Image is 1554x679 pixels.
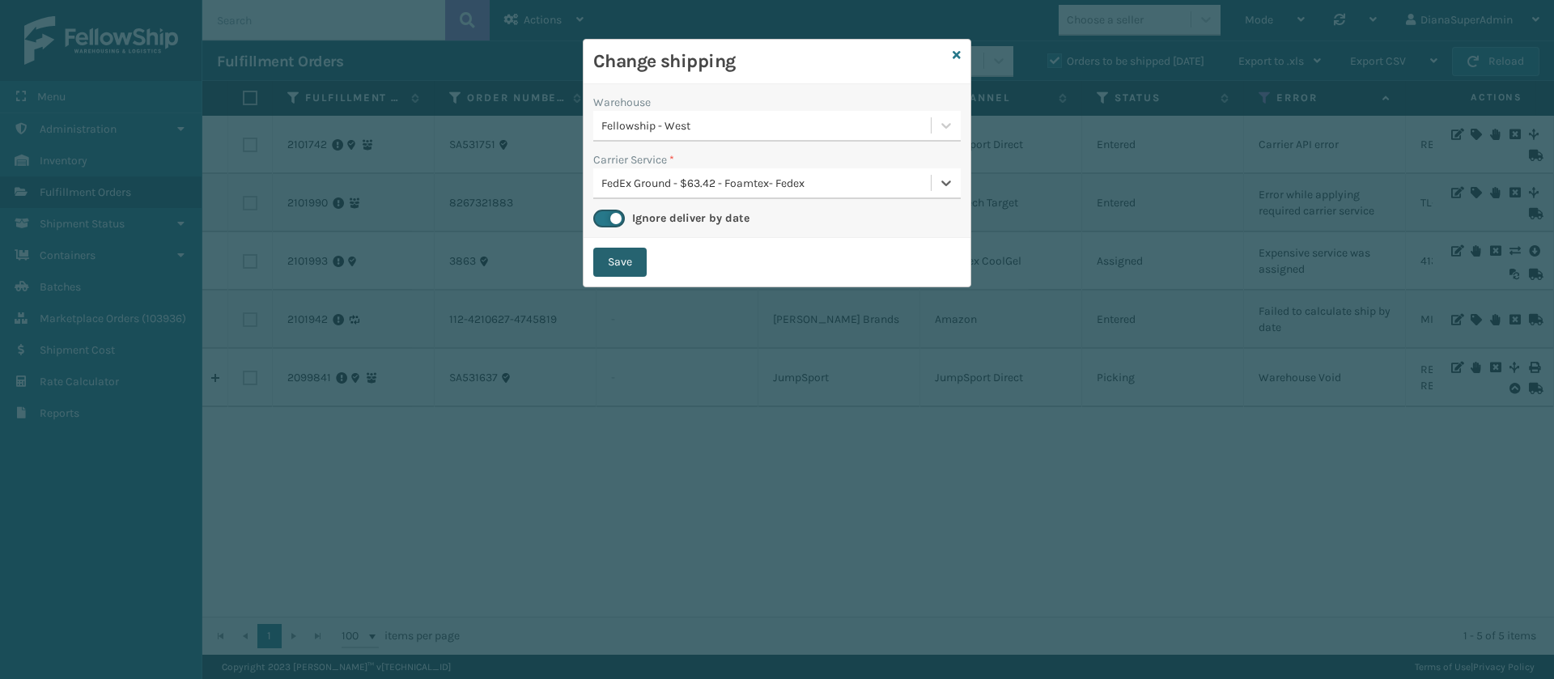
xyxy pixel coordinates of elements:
label: Warehouse [593,94,651,111]
label: Carrier Service [593,151,674,168]
h3: Change shipping [593,49,946,74]
label: Ignore deliver by date [632,211,749,225]
button: Save [593,248,647,277]
div: Fellowship - West [601,117,932,134]
div: FedEx Ground - $63.42 - Foamtex- Fedex [601,175,932,192]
